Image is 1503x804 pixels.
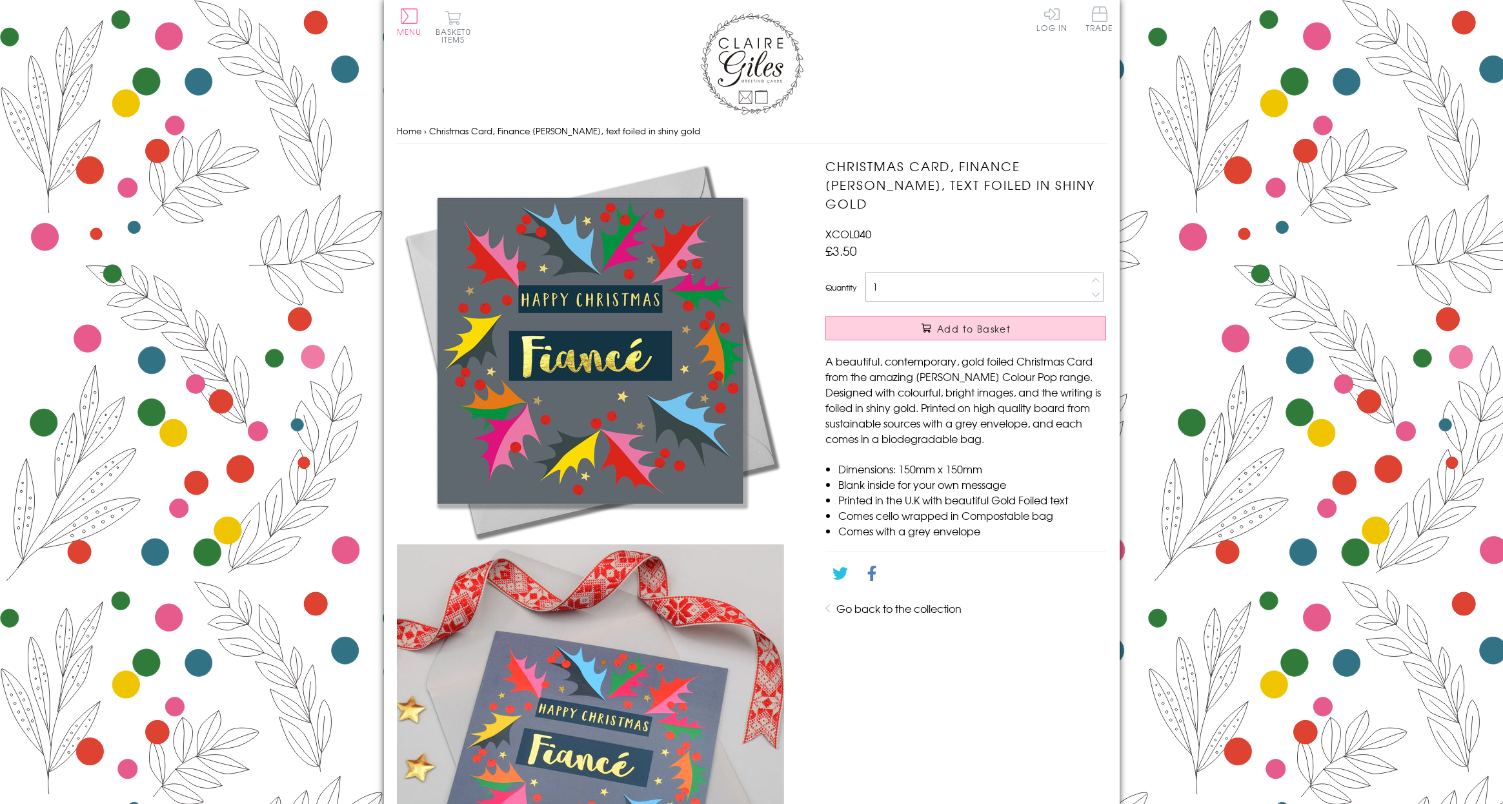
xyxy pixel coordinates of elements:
[429,125,700,137] span: Christmas Card, Finance [PERSON_NAME], text foiled in shiny gold
[397,26,422,37] span: Menu
[838,508,1106,523] li: Comes cello wrapped in Compostable bag
[825,353,1106,446] p: A beautiful, contemporary, gold foiled Christmas Card from the amazing [PERSON_NAME] Colour Pop r...
[397,118,1107,145] nav: breadcrumbs
[397,125,421,137] a: Home
[1036,6,1067,32] a: Log In
[397,157,784,544] img: Christmas Card, Finance Bright Holly, text foiled in shiny gold
[838,492,1106,508] li: Printed in the U.K with beautiful Gold Foiled text
[937,322,1011,335] span: Add to Basket
[436,10,471,43] button: Basket0 items
[825,226,871,242] span: XCOL040
[424,125,427,137] span: ›
[838,477,1106,492] li: Blank inside for your own message
[397,8,422,36] button: Menu
[825,316,1106,340] button: Add to Basket
[825,242,857,260] span: £3.50
[1086,6,1113,34] a: Trade
[441,26,471,45] span: 0 items
[700,13,803,115] img: Claire Giles Greetings Cards
[838,461,1106,477] li: Dimensions: 150mm x 150mm
[825,157,1106,212] h1: Christmas Card, Finance [PERSON_NAME], text foiled in shiny gold
[1086,6,1113,32] span: Trade
[838,523,1106,539] li: Comes with a grey envelope
[825,282,856,293] label: Quantity
[836,601,962,616] a: Go back to the collection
